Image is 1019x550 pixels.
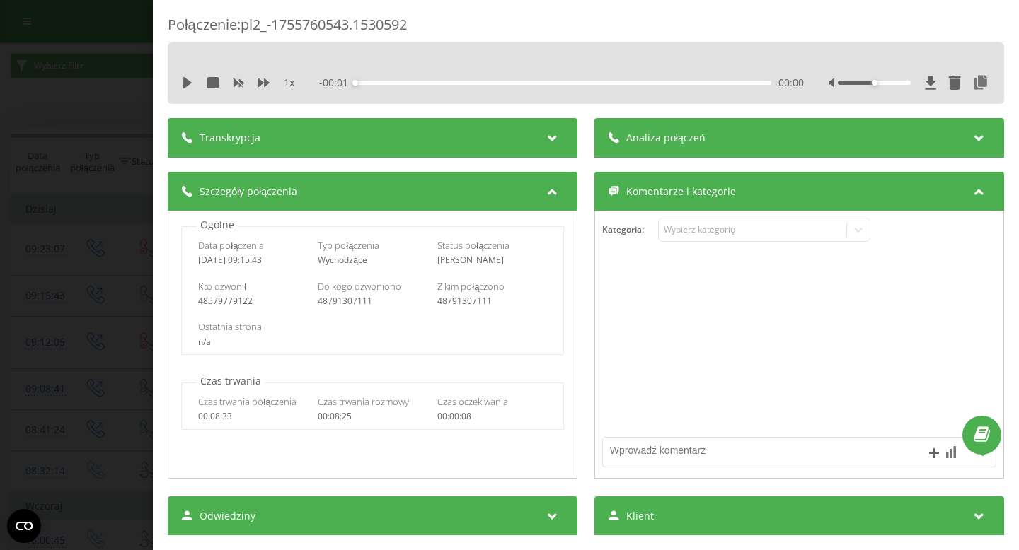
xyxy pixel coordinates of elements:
[318,239,379,252] span: Typ połączenia
[198,255,308,265] div: [DATE] 09:15:43
[200,185,297,199] span: Szczegóły połączenia
[197,374,265,388] p: Czas trwania
[437,296,547,306] div: 48791307111
[352,80,358,86] div: Accessibility label
[437,239,509,252] span: Status połączenia
[319,76,355,90] span: - 00:01
[437,280,505,293] span: Z kim połączono
[318,395,409,408] span: Czas trwania rozmowy
[318,411,427,421] div: 00:08:25
[284,76,294,90] span: 1 x
[198,280,246,293] span: Kto dzwonił
[871,80,877,86] div: Accessibility label
[664,224,841,235] div: Wybierz kategorię
[437,395,508,408] span: Czas oczekiwania
[318,254,367,266] span: Wychodzące
[626,131,706,145] span: Analiza połączeń
[168,15,1004,42] div: Połączenie : pl2_-1755760543.1530592
[200,509,255,523] span: Odwiedziny
[318,296,427,306] div: 48791307111
[602,225,658,235] h4: Kategoria :
[200,131,260,145] span: Transkrypcja
[318,280,401,293] span: Do kogo dzwoniono
[198,239,264,252] span: Data połączenia
[198,337,546,347] div: n/a
[626,185,736,199] span: Komentarze i kategorie
[626,509,654,523] span: Klient
[198,395,297,408] span: Czas trwania połączenia
[437,254,504,266] span: [PERSON_NAME]
[778,76,804,90] span: 00:00
[198,296,308,306] div: 48579779122
[197,218,238,232] p: Ogólne
[198,411,308,421] div: 00:08:33
[7,509,41,543] button: Open CMP widget
[198,320,262,333] span: Ostatnia strona
[437,411,547,421] div: 00:00:08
